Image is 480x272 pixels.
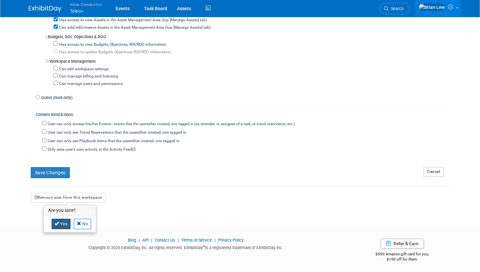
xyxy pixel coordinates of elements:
[419,4,445,11] img: Brian Lew
[46,130,186,136] label: User can only see Travel Reservations that the user is tagged in
[36,108,450,120] div: Content Restrictions:
[353,247,451,262] div: $500 Amazon gift card for you,
[137,130,166,135] span: either created, or
[380,3,410,14] a: Search
[46,147,136,153] label: Only sees user's own activity in the Activity Feed
[58,66,109,72] label: Can edit workspace settings
[176,238,180,243] span: |
[29,6,61,12] img: ExhibitDay
[74,219,91,229] a: No
[381,239,424,248] a: Refer & Earn
[150,238,154,243] span: |
[58,17,207,23] label: Has access to view Assets in the Asset Management Area (top [Manage Assets] tab)
[203,245,205,248] sup: ®
[31,167,70,178] button: Save Changes
[58,81,123,87] label: Can manage users and permissions
[46,121,295,127] label: User can only access his/her Events
[45,31,450,40] div: Budgets, ROI, Objectives & ROO
[128,238,136,243] a: Blog
[181,238,212,243] a: Terms of Service
[137,238,141,243] span: |
[147,122,174,126] span: either created, or
[29,243,344,251] div: Copyright © 2025 ExhibitDay, Inc. All rights reserved. ExhibitDay is a registered trademark of Ex...
[213,238,217,243] span: |
[58,25,211,31] label: Can add/edit/reserve Assets in the Asset Management Area (top [Manage Assets] tab)
[44,205,96,216] h3: Are you sure?
[142,238,149,243] a: API
[58,74,118,79] label: Can manage billing and licensing
[353,257,451,262] div: $150 off for them.
[70,1,102,8] span: Inline Connection
[424,167,444,177] a: Cancel
[52,219,71,229] a: Yes
[40,95,72,101] label: Guest (read-only)
[45,55,450,65] div: Workspace Management
[46,138,180,144] label: User can only see Playbook items that the user is tagged in
[58,42,166,48] label: Has access to view Budgets, Objectives, ROI/ROO information
[58,49,171,55] label: Has access to update Budgets, Objectives, ROI/ROO information
[389,6,404,11] span: Search
[31,193,106,203] button: Remove user from this workspace
[111,122,295,126] span: -- events that the user is tagged in (as attendee, or assignee of a task, or travel reservation, ...
[155,238,175,243] a: Contact Us
[130,139,159,143] span: either created, or
[218,238,244,243] a: Privacy Policy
